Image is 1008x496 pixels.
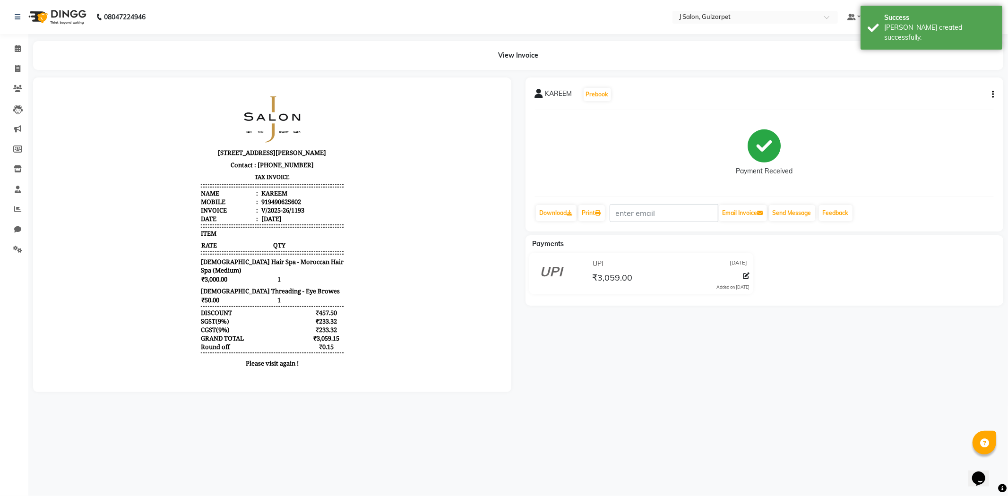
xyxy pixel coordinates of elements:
[214,119,215,128] span: :
[230,208,301,218] span: 1
[158,247,201,256] div: GRAND TOTAL
[730,259,747,269] span: [DATE]
[104,4,146,30] b: 08047224946
[884,13,995,23] div: Success
[217,102,245,111] div: KAREEM
[158,72,301,84] p: Contact : [PHONE_NUMBER]
[214,102,215,111] span: :
[158,84,301,96] h3: TAX INVOICE
[175,230,184,239] span: 9%
[158,208,229,218] span: ₹50.00
[194,8,265,58] img: file_1751090566923.jpg
[158,102,215,111] div: Name
[266,230,301,239] div: ₹233.32
[158,171,301,188] span: [DEMOGRAPHIC_DATA] Hair Spa - Moroccan Hair Spa (Medium)
[158,188,229,197] span: ₹3,000.00
[533,239,564,248] span: Payments
[158,142,174,151] span: ITEM
[968,458,999,487] iframe: chat widget
[593,259,604,269] span: UPI
[158,239,173,247] span: CGST
[158,256,187,264] div: Round off
[158,222,190,230] div: DISCOUNT
[719,205,767,221] button: Email Invoice
[158,60,301,72] p: [STREET_ADDRESS][PERSON_NAME]
[214,128,215,136] span: :
[158,119,215,128] div: Invoice
[536,205,577,221] a: Download
[584,88,611,101] button: Prebook
[158,239,187,247] div: ( )
[33,41,1003,70] div: View Invoice
[217,128,239,136] div: [DATE]
[716,284,750,291] div: Added on [DATE]
[593,272,633,285] span: ₹3,059.00
[266,222,301,230] div: ₹457.50
[158,200,297,208] span: [DEMOGRAPHIC_DATA] Threading - Eye Browes
[230,154,301,163] span: QTY
[266,256,301,264] div: ₹0.15
[266,247,301,256] div: ₹3,059.15
[158,111,215,119] div: Mobile
[819,205,853,221] a: Feedback
[230,188,301,197] span: 1
[884,23,995,43] div: Bill created successfully.
[266,239,301,247] div: ₹233.32
[217,119,262,128] div: V/2025-26/1193
[158,230,173,239] span: SGST
[769,205,815,221] button: Send Message
[24,4,89,30] img: logo
[158,154,229,163] span: RATE
[158,230,187,239] div: ( )
[158,272,301,281] p: Please visit again !
[610,204,718,222] input: enter email
[176,239,185,247] span: 9%
[545,89,572,102] span: KAREEM
[217,111,258,119] div: 919490625602
[578,205,605,221] a: Print
[214,111,215,119] span: :
[158,128,215,136] div: Date
[736,167,793,177] div: Payment Received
